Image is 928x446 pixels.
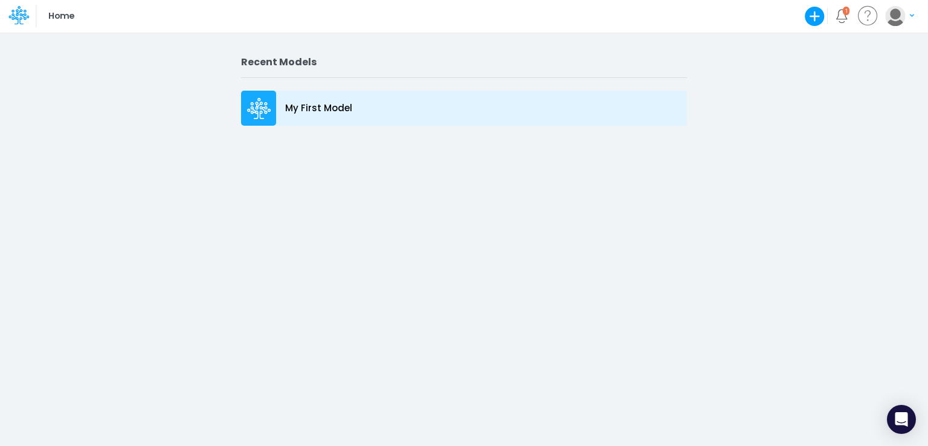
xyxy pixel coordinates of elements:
a: Notifications [835,9,849,23]
p: My First Model [285,102,352,115]
p: Home [48,10,74,23]
a: My First Model [241,88,687,129]
div: Open Intercom Messenger [887,405,916,434]
div: 1 unread items [845,8,848,13]
h2: Recent Models [241,56,687,68]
